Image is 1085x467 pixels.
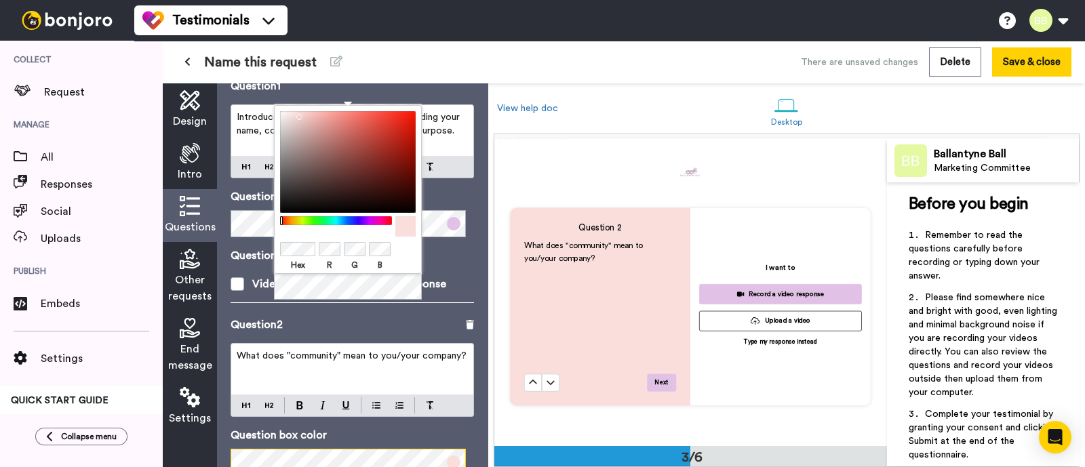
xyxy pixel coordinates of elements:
[909,409,1058,460] span: Complete your testimonial by granting your consent and clicking Submit at the end of the question...
[992,47,1071,77] button: Save & close
[296,401,303,409] img: bold-mark.svg
[169,410,211,426] span: Settings
[231,247,474,264] p: Question 1 response types
[426,401,434,409] img: clear-format.svg
[934,163,1078,174] div: Marketing Committee
[801,56,918,69] div: There are unsaved changes
[707,287,855,300] div: Record a video response
[909,196,1029,212] span: Before you begin
[679,161,701,182] img: 663062ef-d623-4351-abd4-b8bce08e735d
[395,400,403,411] img: numbered-block.svg
[372,400,380,411] img: bulleted-block.svg
[231,427,474,443] p: Question box color
[1039,421,1071,453] div: Open Intercom Messenger
[524,222,676,234] h4: Question 2
[11,396,108,405] span: QUICK START GUIDE
[699,310,862,331] button: Upload a video
[344,259,366,271] label: G
[41,350,163,367] span: Settings
[319,259,340,271] label: R
[237,351,467,361] span: What does "community" mean to you/your company?
[231,78,281,94] p: Question 1
[280,259,315,271] label: Hex
[173,113,207,129] span: Design
[699,284,862,304] button: Record a video response
[35,428,127,445] button: Collapse menu
[231,188,474,205] p: Question box color
[659,448,724,467] div: 3/6
[764,87,810,134] a: Desktop
[142,9,164,31] img: tm-color.svg
[648,373,677,391] button: Next
[265,400,273,411] img: heading-two-block.svg
[44,84,163,100] span: Request
[242,400,250,411] img: heading-one-block.svg
[16,11,118,30] img: bj-logo-header-white.svg
[41,230,163,247] span: Uploads
[369,259,391,271] label: B
[41,149,163,165] span: All
[252,276,332,292] div: Video Response
[165,219,216,235] span: Questions
[374,276,446,292] div: Text Response
[426,163,434,171] img: clear-format.svg
[61,431,117,442] span: Collapse menu
[894,144,927,177] img: Profile Image
[320,401,325,409] img: italic-mark.svg
[231,317,283,333] p: Question 2
[265,161,273,172] img: heading-two-block.svg
[744,338,818,346] p: Type my response instead
[168,272,212,304] span: Other requests
[242,161,250,172] img: heading-one-block.svg
[178,166,202,182] span: Intro
[929,47,981,77] button: Delete
[497,104,558,113] a: View help doc
[41,296,163,312] span: Embeds
[41,203,163,220] span: Social
[771,117,803,127] div: Desktop
[41,176,163,192] span: Responses
[342,401,350,409] img: underline-mark.svg
[934,148,1078,161] div: Ballantyne Ball
[204,53,317,72] span: Name this request
[168,341,212,373] span: End message
[909,230,1042,281] span: Remember to read the questions carefully before recording or typing down your answer.
[909,293,1060,397] span: Please find somewhere nice and bright with good, even lighting and minimal background noise if yo...
[172,11,250,30] span: Testimonials
[766,262,795,273] p: I want to
[524,241,645,262] span: What does "community" mean to you/your company?
[237,113,462,136] span: Introduce yourself and your company, including your name, company, role, and your company's purpose.
[11,413,26,424] span: 14%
